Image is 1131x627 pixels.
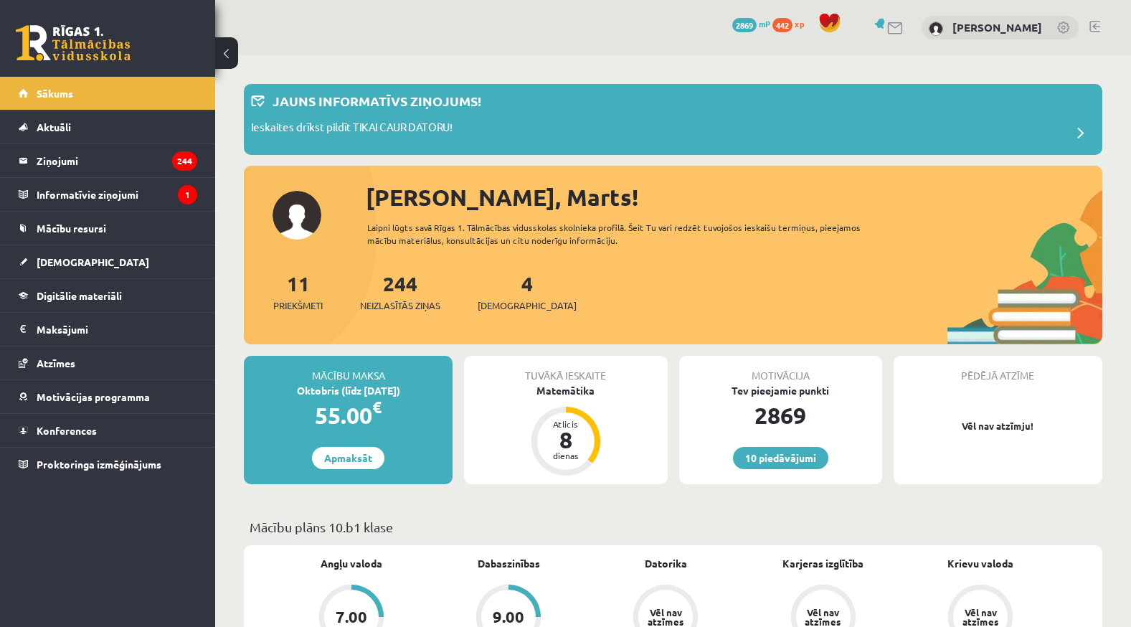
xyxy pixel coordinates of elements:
a: Rīgas 1. Tālmācības vidusskola [16,25,131,61]
a: Datorika [645,556,687,571]
div: Vēl nav atzīmes [960,608,1000,626]
span: 442 [772,18,792,32]
a: Atzīmes [19,346,197,379]
a: Matemātika Atlicis 8 dienas [464,383,667,478]
div: Laipni lūgts savā Rīgas 1. Tālmācības vidusskolas skolnieka profilā. Šeit Tu vari redzēt tuvojošo... [367,221,882,247]
a: Apmaksāt [312,447,384,469]
p: Vēl nav atzīmju! [901,419,1095,433]
a: Karjeras izglītība [782,556,863,571]
a: 442 xp [772,18,811,29]
a: Aktuāli [19,110,197,143]
span: Aktuāli [37,121,71,133]
a: Krievu valoda [947,556,1013,571]
div: dienas [544,451,587,460]
span: Mācību resursi [37,222,106,235]
div: Motivācija [679,356,882,383]
legend: Informatīvie ziņojumi [37,178,197,211]
legend: Maksājumi [37,313,197,346]
div: 2869 [679,398,882,433]
div: Tuvākā ieskaite [464,356,667,383]
div: 9.00 [493,609,524,625]
a: 4[DEMOGRAPHIC_DATA] [478,270,577,313]
span: Konferences [37,424,97,437]
a: Motivācijas programma [19,380,197,413]
a: Digitālie materiāli [19,279,197,312]
div: 8 [544,428,587,451]
div: Mācību maksa [244,356,453,383]
a: Informatīvie ziņojumi1 [19,178,197,211]
span: mP [759,18,770,29]
a: 11Priekšmeti [273,270,323,313]
a: Jauns informatīvs ziņojums! Ieskaites drīkst pildīt TIKAI CAUR DATORU! [251,91,1095,148]
span: Motivācijas programma [37,390,150,403]
a: Maksājumi [19,313,197,346]
legend: Ziņojumi [37,144,197,177]
div: Vēl nav atzīmes [645,608,686,626]
div: Oktobris (līdz [DATE]) [244,383,453,398]
a: Dabaszinības [478,556,540,571]
div: 7.00 [336,609,367,625]
i: 244 [172,151,197,171]
div: Pēdējā atzīme [894,356,1102,383]
p: Mācību plāns 10.b1 klase [250,517,1097,537]
span: Digitālie materiāli [37,289,122,302]
span: Sākums [37,87,73,100]
a: 2869 mP [732,18,770,29]
a: 10 piedāvājumi [733,447,828,469]
a: Angļu valoda [321,556,382,571]
div: Tev pieejamie punkti [679,383,882,398]
div: 55.00 [244,398,453,433]
span: Priekšmeti [273,298,323,313]
div: Vēl nav atzīmes [803,608,843,626]
div: Matemātika [464,383,667,398]
img: Marts Kātiņš [929,22,943,36]
a: [DEMOGRAPHIC_DATA] [19,245,197,278]
span: Atzīmes [37,357,75,369]
a: Proktoringa izmēģinājums [19,448,197,481]
div: Atlicis [544,420,587,428]
a: Mācību resursi [19,212,197,245]
a: 244Neizlasītās ziņas [360,270,440,313]
div: [PERSON_NAME], Marts! [366,180,1102,214]
a: [PERSON_NAME] [952,20,1042,34]
span: Neizlasītās ziņas [360,298,440,313]
span: Proktoringa izmēģinājums [37,458,161,471]
span: € [372,397,382,418]
span: [DEMOGRAPHIC_DATA] [478,298,577,313]
span: xp [795,18,804,29]
span: 2869 [732,18,757,32]
a: Ziņojumi244 [19,144,197,177]
p: Ieskaites drīkst pildīt TIKAI CAUR DATORU! [251,119,453,139]
span: [DEMOGRAPHIC_DATA] [37,255,149,268]
a: Sākums [19,77,197,110]
p: Jauns informatīvs ziņojums! [273,91,481,110]
a: Konferences [19,414,197,447]
i: 1 [178,185,197,204]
